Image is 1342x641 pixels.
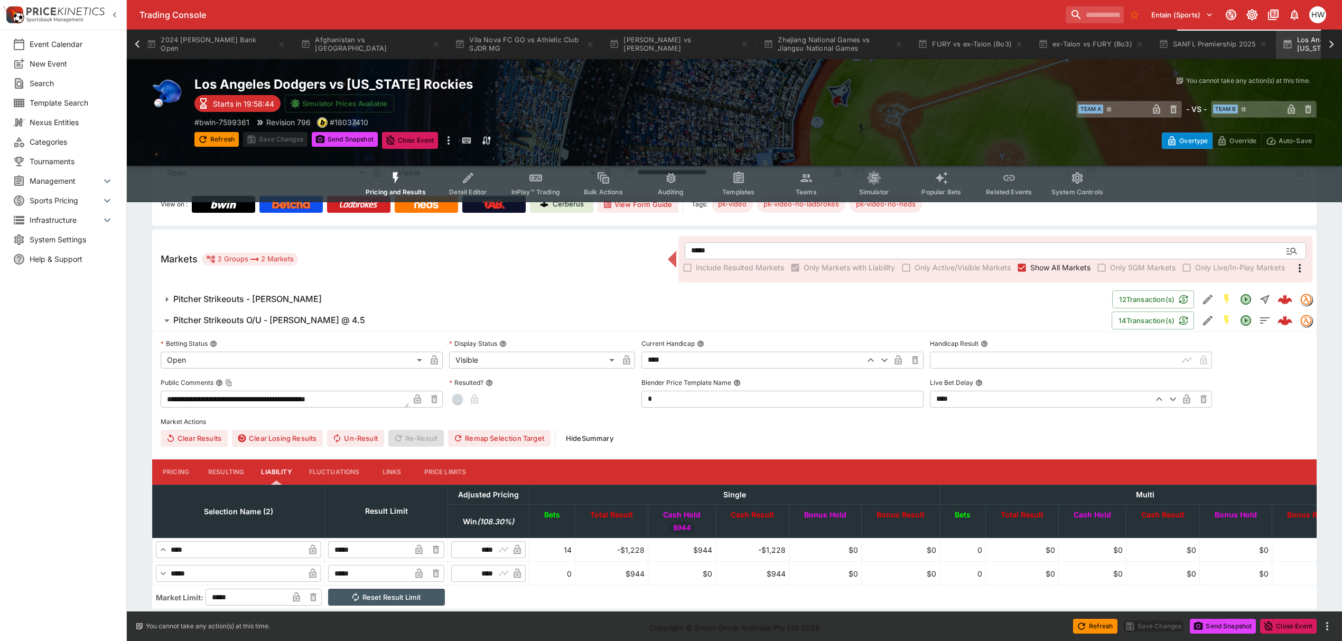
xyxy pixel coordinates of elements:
[1152,30,1274,59] button: SANFL Premiership 2025
[26,7,105,15] img: PriceKinetics
[161,339,208,348] p: Betting Status
[1300,314,1312,327] div: tradingmodel
[1300,293,1312,306] div: tradingmodel
[641,378,731,387] p: Blender Price Template Name
[1278,292,1292,307] img: logo-cerberus--red.svg
[368,459,416,485] button: Links
[1203,544,1269,555] div: $0
[1130,544,1196,555] div: $0
[449,188,487,196] span: Detail Editor
[152,310,1112,331] button: Pitcher Strikeouts O/U - [PERSON_NAME] @ 4.5
[30,39,114,50] span: Event Calendar
[989,568,1055,579] div: $0
[911,30,1030,59] button: FURY vs ex-Talon (Bo3)
[1260,619,1317,634] button: Close Event
[253,459,300,485] button: Liability
[388,430,444,447] span: Re-Result
[30,117,114,128] span: Nexus Entities
[382,132,439,149] button: Close Event
[327,430,384,447] span: Un-Result
[1264,5,1283,24] button: Documentation
[1198,311,1217,330] button: Edit Detail
[161,378,213,387] p: Public Comments
[339,200,378,209] img: Ladbrokes
[194,76,756,92] h2: Copy To Clipboard
[757,199,845,210] span: pk-video-no-ladbrokes
[30,78,114,89] span: Search
[1030,262,1091,273] span: Show All Markets
[579,508,645,521] span: Total Result
[793,544,858,555] div: $0
[1321,620,1334,633] button: more
[232,430,323,447] button: Clear Losing Results
[986,188,1032,196] span: Related Events
[483,200,505,209] img: TabNZ
[1255,290,1274,309] button: Straight
[1112,290,1194,308] button: 12Transaction(s)
[30,253,114,265] span: Help & Support
[850,199,922,210] span: pk-video-no-neds
[146,621,270,631] p: You cannot take any action(s) at this time.
[1255,311,1274,330] button: Totals
[641,339,695,348] p: Current Handicap
[1261,133,1317,149] button: Auto-Save
[161,196,188,213] label: View on :
[804,262,895,273] span: Only Markets with Liability
[216,379,223,387] button: Public CommentsCopy To Clipboard
[448,430,551,447] button: Remap Selection Target
[712,196,753,213] div: Betting Target: cerberus
[328,589,445,606] button: Reset Result Limit
[530,196,593,213] a: Cerberus
[1279,135,1312,146] p: Auto-Save
[533,508,572,521] span: Bets
[318,118,327,127] img: bwin.png
[981,340,988,347] button: Handicap Result
[301,459,368,485] button: Fluctuations
[1062,568,1123,579] div: $0
[1217,290,1236,309] button: SGM Enabled
[200,459,253,485] button: Resulting
[719,568,786,579] div: $944
[1078,105,1103,114] span: Team A
[696,262,784,273] span: Include Resulted Markets
[865,508,936,521] span: Bonus Result
[1073,619,1117,634] button: Refresh
[416,459,475,485] button: Price Limits
[449,378,483,387] p: Resulted?
[1306,3,1329,26] button: Harrison Walker
[719,508,786,521] span: Cash Result
[850,196,922,213] div: Betting Target: cerberus
[156,592,203,603] h3: Market Limit:
[540,200,548,209] img: Cerberus
[603,30,755,59] button: [PERSON_NAME] vs [PERSON_NAME]
[211,200,236,209] img: Bwin
[285,95,394,112] button: Simulator Prices Available
[1051,188,1103,196] span: System Controls
[210,340,217,347] button: Betting Status
[943,568,982,579] div: 0
[330,117,368,128] p: Copy To Clipboard
[1300,315,1312,326] img: tradingmodel
[1282,241,1301,260] button: Open
[448,485,529,504] th: Adjusted Pricing
[477,515,514,528] em: ( 108.30 %)
[719,544,786,555] div: -$1,228
[793,568,858,579] div: $0
[865,568,936,579] div: $0
[757,196,845,213] div: Betting Target: cerberus
[325,485,448,538] th: Result Limit
[173,315,365,326] h6: Pitcher Strikeouts O/U - [PERSON_NAME] @ 4.5
[357,165,1112,202] div: Event type filters
[865,544,936,555] div: $0
[651,544,712,555] div: $944
[1112,312,1194,329] button: 14Transaction(s)
[579,544,645,555] div: -$1,228
[30,156,114,167] span: Tournaments
[757,30,909,59] button: Zhejiang National Games vs Jiangsu National Games
[3,4,24,25] img: PriceKinetics Logo
[30,136,114,147] span: Categories
[30,58,114,69] span: New Event
[139,10,1061,21] div: Trading Console
[796,188,817,196] span: Teams
[1222,5,1241,24] button: Connected to PK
